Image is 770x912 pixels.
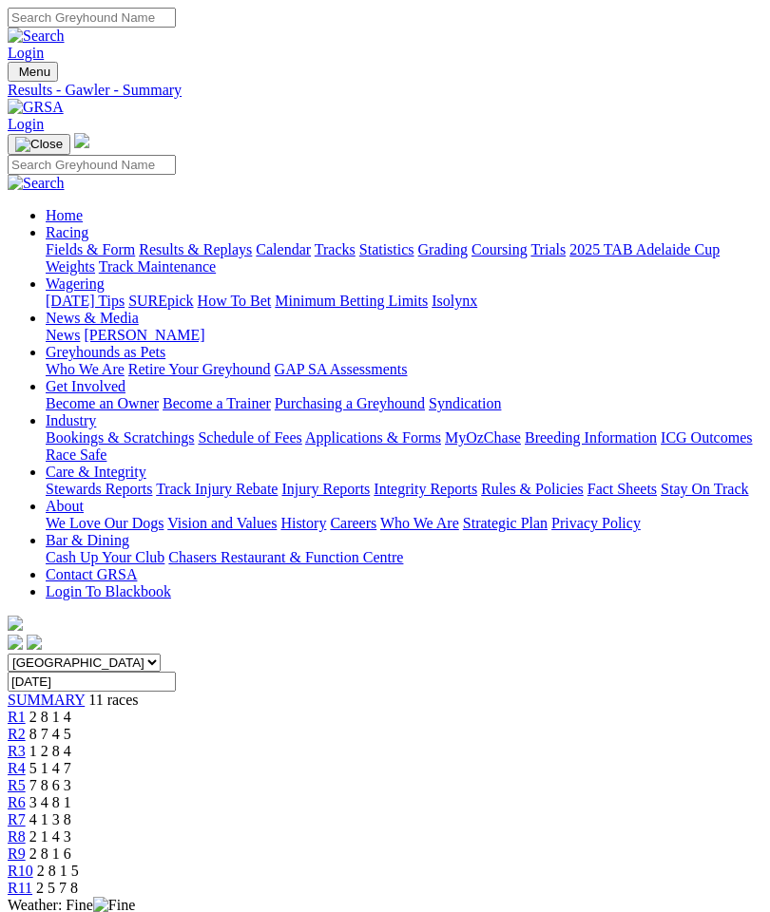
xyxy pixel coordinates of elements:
a: Wagering [46,275,105,292]
img: logo-grsa-white.png [8,616,23,631]
span: 2 1 4 3 [29,828,71,845]
div: Wagering [46,293,762,310]
a: Racing [46,224,88,240]
a: Who We Are [46,361,125,377]
a: Grading [418,241,468,257]
a: Results & Replays [139,241,252,257]
a: Stewards Reports [46,481,152,497]
img: Close [15,137,63,152]
a: Rules & Policies [481,481,584,497]
span: R9 [8,845,26,862]
a: Chasers Restaurant & Function Centre [168,549,403,565]
a: Careers [330,515,376,531]
a: Become a Trainer [163,395,271,411]
a: R2 [8,726,26,742]
a: Calendar [256,241,311,257]
a: [DATE] Tips [46,293,125,309]
a: Strategic Plan [463,515,548,531]
a: R1 [8,709,26,725]
a: SUMMARY [8,692,85,708]
span: 2 8 1 4 [29,709,71,725]
a: R5 [8,777,26,793]
span: 8 7 4 5 [29,726,71,742]
span: Menu [19,65,50,79]
img: Search [8,175,65,192]
a: Trials [530,241,566,257]
a: R8 [8,828,26,845]
a: Bookings & Scratchings [46,429,194,446]
div: About [46,515,762,532]
a: Who We Are [380,515,459,531]
div: Industry [46,429,762,464]
a: Privacy Policy [551,515,641,531]
a: Fields & Form [46,241,135,257]
a: R6 [8,794,26,810]
a: [PERSON_NAME] [84,327,204,343]
img: facebook.svg [8,635,23,650]
div: Bar & Dining [46,549,762,566]
a: Retire Your Greyhound [128,361,271,377]
a: Become an Owner [46,395,159,411]
button: Toggle navigation [8,62,58,82]
a: Tracks [315,241,356,257]
a: ICG Outcomes [661,429,752,446]
img: twitter.svg [27,635,42,650]
a: Statistics [359,241,414,257]
a: Schedule of Fees [198,429,301,446]
div: Racing [46,241,762,275]
a: Get Involved [46,378,125,394]
span: 1 2 8 4 [29,743,71,759]
a: History [280,515,326,531]
a: How To Bet [198,293,272,309]
button: Toggle navigation [8,134,70,155]
a: MyOzChase [445,429,521,446]
a: R7 [8,811,26,827]
a: SUREpick [128,293,193,309]
a: About [46,498,84,514]
input: Search [8,155,176,175]
span: 2 8 1 5 [37,863,79,879]
a: Purchasing a Greyhound [275,395,425,411]
a: R4 [8,760,26,776]
span: 5 1 4 7 [29,760,71,776]
a: Industry [46,412,96,428]
span: 2 5 7 8 [36,880,78,896]
a: Stay On Track [661,481,748,497]
input: Select date [8,672,176,692]
div: Greyhounds as Pets [46,361,762,378]
a: R10 [8,863,33,879]
a: Breeding Information [525,429,657,446]
a: Injury Reports [281,481,370,497]
a: Bar & Dining [46,532,129,548]
a: Track Injury Rebate [156,481,278,497]
img: GRSA [8,99,64,116]
a: Greyhounds as Pets [46,344,165,360]
a: Home [46,207,83,223]
a: R3 [8,743,26,759]
div: Get Involved [46,395,762,412]
a: Results - Gawler - Summary [8,82,762,99]
a: Race Safe [46,446,106,463]
a: We Love Our Dogs [46,515,164,531]
a: Minimum Betting Limits [275,293,428,309]
a: Login [8,116,44,132]
a: GAP SA Assessments [275,361,408,377]
a: 2025 TAB Adelaide Cup [569,241,720,257]
div: Care & Integrity [46,481,762,498]
a: Coursing [472,241,528,257]
a: Vision and Values [167,515,277,531]
span: 3 4 8 1 [29,794,71,810]
a: R11 [8,880,32,896]
a: Track Maintenance [99,258,216,275]
img: logo-grsa-white.png [74,133,89,148]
